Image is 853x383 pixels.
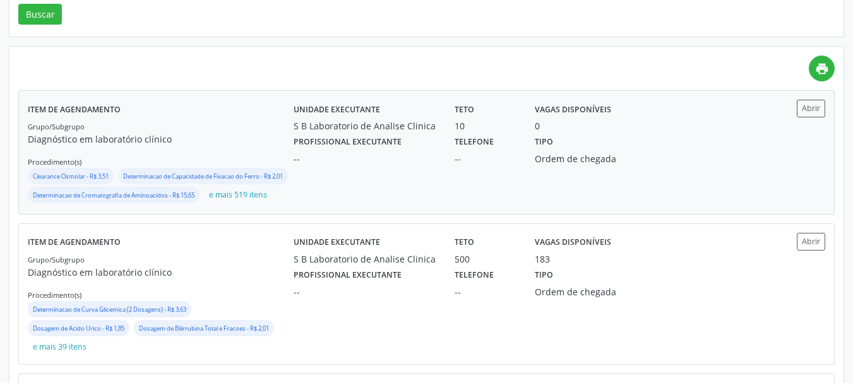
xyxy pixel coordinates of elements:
[28,266,294,279] p: Diagnóstico em laboratório clínico
[33,191,194,199] small: Determinacao de Cromatografia de Aminoacidos - R$ 15,65
[33,172,109,180] small: Clearance Osmolar - R$ 3,51
[204,187,272,204] button: e mais 519 itens
[535,100,611,119] label: Vagas disponíveis
[28,133,294,146] p: Diagnóstico em laboratório clínico
[18,4,62,25] button: Buscar
[33,305,186,314] small: Determinacao de Curva Glicemica (2 Dosagens) - R$ 3,63
[455,133,494,152] label: Telefone
[123,172,283,180] small: Determinacao de Capacidade de Fixacao do Ferro - R$ 2,01
[535,266,553,285] label: Tipo
[455,266,494,285] label: Telefone
[294,252,437,266] div: S B Laboratorio de Analise Clinica
[455,152,517,165] div: --
[33,324,124,333] small: Dosagem de Acido Urico - R$ 1,85
[28,122,85,131] small: Grupo/Subgrupo
[797,100,825,117] button: Abrir
[294,266,402,285] label: Profissional executante
[294,133,402,152] label: Profissional executante
[455,252,517,266] div: 500
[28,338,92,355] button: e mais 39 itens
[294,285,437,298] div: --
[28,290,81,300] small: Procedimento(s)
[809,56,835,81] a: print
[455,285,517,298] div: --
[294,152,437,165] div: --
[455,233,474,252] label: Teto
[294,233,380,252] label: Unidade executante
[28,233,121,252] label: Item de agendamento
[28,100,121,119] label: Item de agendamento
[535,119,540,133] div: 0
[294,119,437,133] div: S B Laboratorio de Analise Clinica
[139,324,269,333] small: Dosagem de Bilirrubina Total e Fracoes - R$ 2,01
[797,233,825,250] button: Abrir
[535,252,550,266] div: 183
[535,133,553,152] label: Tipo
[535,285,638,298] div: Ordem de chegada
[294,100,380,119] label: Unidade executante
[535,152,638,165] div: Ordem de chegada
[28,157,81,167] small: Procedimento(s)
[535,233,611,252] label: Vagas disponíveis
[455,100,474,119] label: Teto
[28,255,85,264] small: Grupo/Subgrupo
[455,119,517,133] div: 10
[815,62,829,76] i: print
